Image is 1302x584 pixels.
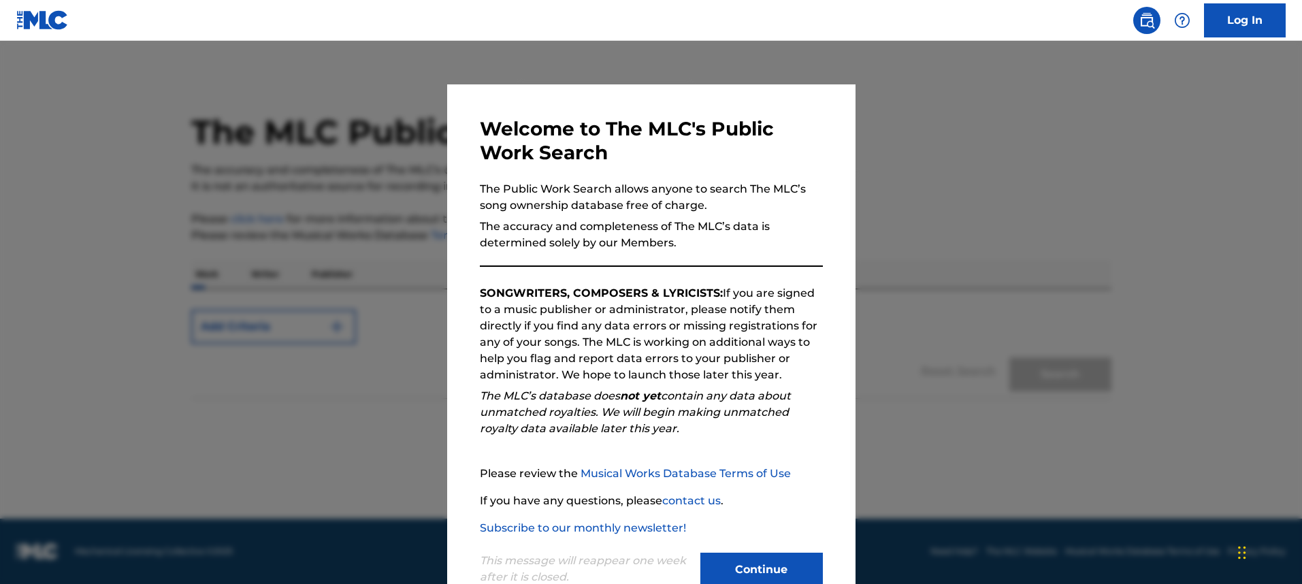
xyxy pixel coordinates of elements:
[480,287,723,299] strong: SONGWRITERS, COMPOSERS & LYRICISTS:
[480,389,791,435] em: The MLC’s database does contain any data about unmatched royalties. We will begin making unmatche...
[480,218,823,251] p: The accuracy and completeness of The MLC’s data is determined solely by our Members.
[16,10,69,30] img: MLC Logo
[480,181,823,214] p: The Public Work Search allows anyone to search The MLC’s song ownership database free of charge.
[1169,7,1196,34] div: Help
[1234,519,1302,584] iframe: Chat Widget
[480,493,823,509] p: If you have any questions, please .
[1234,519,1302,584] div: Widget chat
[1204,3,1286,37] a: Log In
[1139,12,1155,29] img: search
[620,389,661,402] strong: not yet
[1238,532,1246,573] div: Trascina
[662,494,721,507] a: contact us
[480,521,686,534] a: Subscribe to our monthly newsletter!
[1133,7,1160,34] a: Public Search
[480,117,823,165] h3: Welcome to The MLC's Public Work Search
[480,466,823,482] p: Please review the
[1174,12,1190,29] img: help
[480,285,823,383] p: If you are signed to a music publisher or administrator, please notify them directly if you find ...
[581,467,791,480] a: Musical Works Database Terms of Use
